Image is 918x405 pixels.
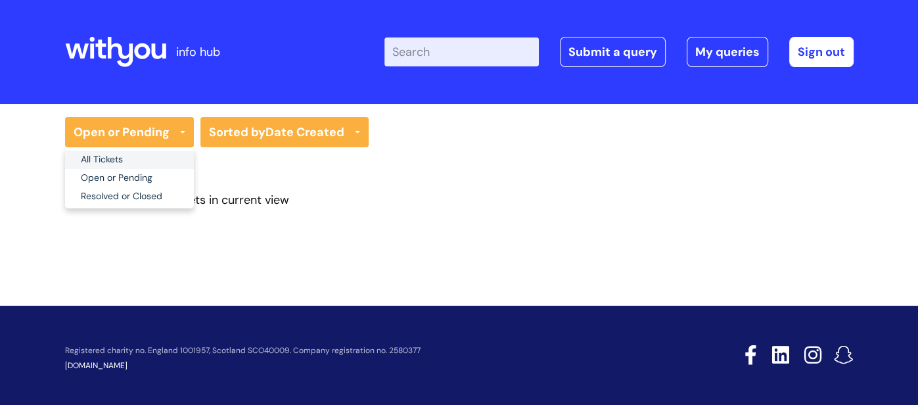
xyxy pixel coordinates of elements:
a: All Tickets [65,151,194,169]
a: Sign out [789,37,854,67]
a: Submit a query [560,37,666,67]
p: Registered charity no. England 1001957, Scotland SCO40009. Company registration no. 2580377 [65,346,651,355]
a: Open or Pending [65,169,194,187]
input: Search [384,37,539,66]
a: [DOMAIN_NAME] [65,360,127,371]
a: Resolved or Closed [65,187,194,206]
a: My queries [687,37,768,67]
b: Date Created [265,124,344,140]
a: Open or Pending [65,117,194,147]
p: info hub [176,41,220,62]
div: | - [384,37,854,67]
div: You don't have any tickets in current view [65,189,854,210]
a: Sorted byDate Created [200,117,369,147]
